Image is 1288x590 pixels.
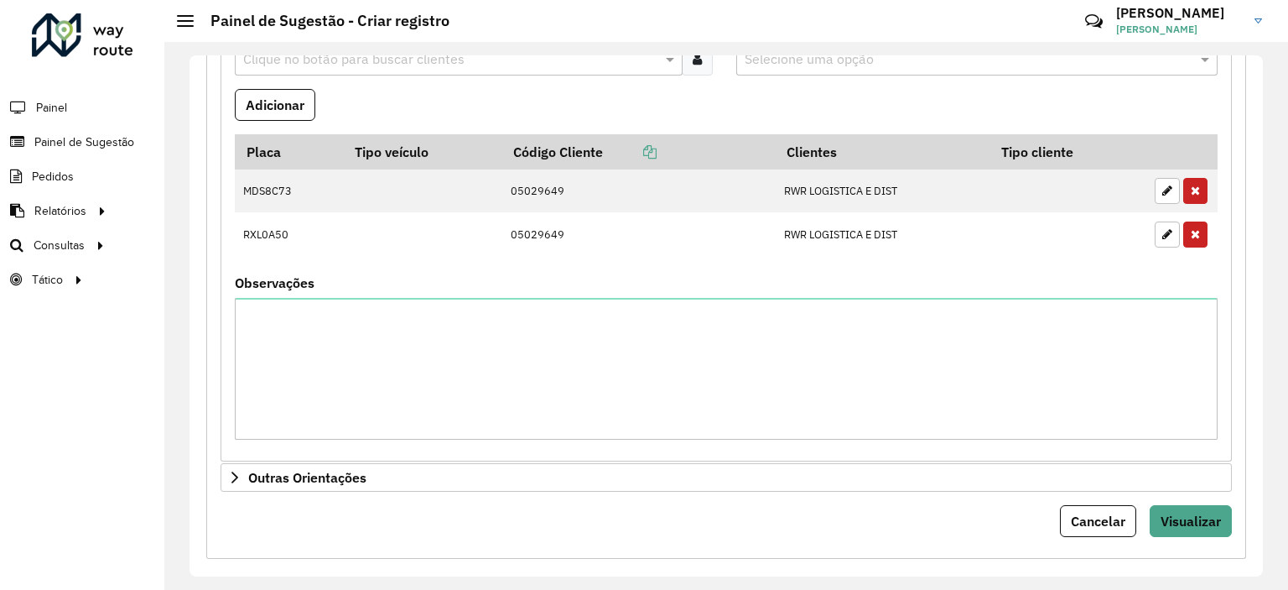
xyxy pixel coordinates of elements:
[235,273,314,293] label: Observações
[32,168,74,185] span: Pedidos
[501,170,775,213] td: 05029649
[235,134,343,170] th: Placa
[36,99,67,117] span: Painel
[1076,3,1112,39] a: Contato Rápido
[343,134,501,170] th: Tipo veículo
[1116,22,1242,37] span: [PERSON_NAME]
[248,471,366,484] span: Outras Orientações
[989,134,1145,170] th: Tipo cliente
[1116,5,1242,21] h3: [PERSON_NAME]
[1161,513,1221,530] span: Visualizar
[194,12,449,30] h2: Painel de Sugestão - Criar registro
[1071,513,1125,530] span: Cancelar
[34,202,86,220] span: Relatórios
[235,89,315,121] button: Adicionar
[1060,505,1136,537] button: Cancelar
[603,144,657,160] a: Copiar
[221,463,1232,492] a: Outras Orientações
[501,212,775,256] td: 05029649
[775,212,989,256] td: RWR LOGISTICA E DIST
[775,170,989,213] td: RWR LOGISTICA E DIST
[1150,505,1232,537] button: Visualizar
[775,134,989,170] th: Clientes
[34,237,85,254] span: Consultas
[32,271,63,289] span: Tático
[235,212,343,256] td: RXL0A50
[501,134,775,170] th: Código Cliente
[235,170,343,213] td: MDS8C73
[34,133,134,151] span: Painel de Sugestão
